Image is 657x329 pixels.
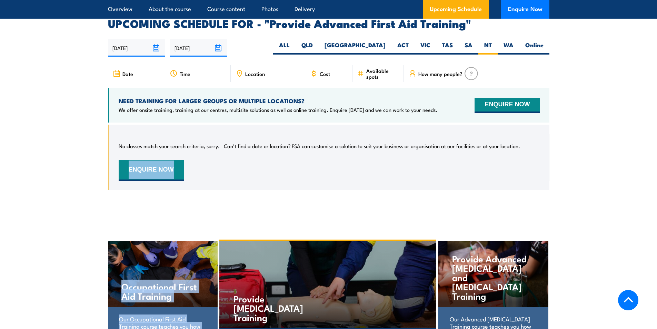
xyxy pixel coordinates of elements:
[108,18,549,28] h2: UPCOMING SCHEDULE FOR - "Provide Advanced First Aid Training"
[245,71,265,77] span: Location
[224,143,520,149] p: Can’t find a date or location? FSA can customise a solution to suit your business or organisation...
[119,106,437,113] p: We offer onsite training, training at our centres, multisite solutions as well as online training...
[366,68,399,79] span: Available spots
[459,41,478,55] label: SA
[233,294,315,322] h4: Provide [MEDICAL_DATA] Training
[319,41,391,55] label: [GEOGRAPHIC_DATA]
[418,71,462,77] span: How many people?
[122,71,133,77] span: Date
[273,41,296,55] label: ALL
[119,160,184,181] button: ENQUIRE NOW
[478,41,498,55] label: NT
[180,71,190,77] span: Time
[296,41,319,55] label: QLD
[519,41,549,55] label: Online
[320,71,330,77] span: Cost
[121,282,203,300] h4: Occupational First Aid Training
[108,39,165,57] input: From date
[119,97,437,105] h4: NEED TRAINING FOR LARGER GROUPS OR MULTIPLE LOCATIONS?
[391,41,415,55] label: ACT
[452,254,534,300] h4: Provide Advanced [MEDICAL_DATA] and [MEDICAL_DATA] Training
[475,98,540,113] button: ENQUIRE NOW
[498,41,519,55] label: WA
[415,41,436,55] label: VIC
[170,39,227,57] input: To date
[436,41,459,55] label: TAS
[119,143,220,149] p: No classes match your search criteria, sorry.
